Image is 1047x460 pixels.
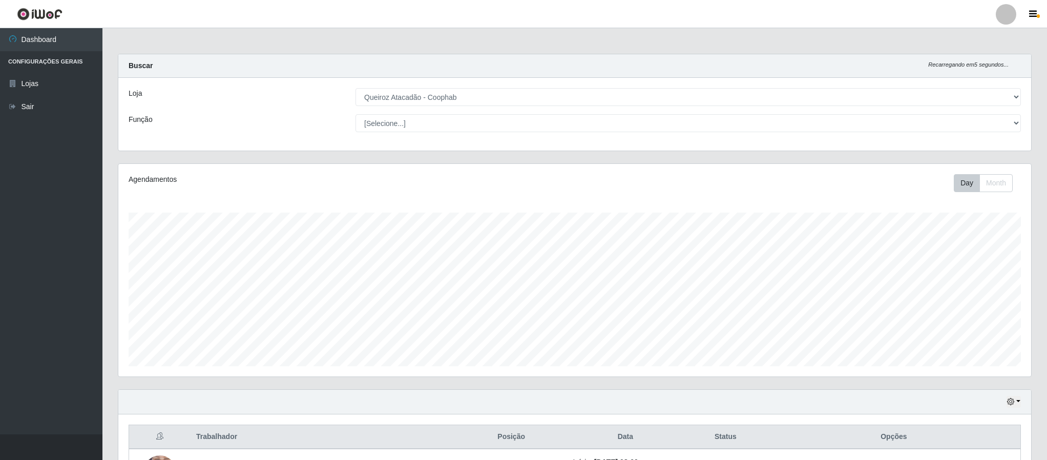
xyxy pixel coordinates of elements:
button: Day [954,174,980,192]
th: Opções [767,425,1021,449]
div: Toolbar with button groups [954,174,1021,192]
th: Posição [456,425,567,449]
button: Month [979,174,1013,192]
th: Trabalhador [190,425,456,449]
label: Loja [129,88,142,99]
strong: Buscar [129,61,153,70]
th: Status [684,425,767,449]
div: Agendamentos [129,174,491,185]
th: Data [567,425,684,449]
div: First group [954,174,1013,192]
i: Recarregando em 5 segundos... [928,61,1009,68]
img: CoreUI Logo [17,8,62,20]
label: Função [129,114,153,125]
